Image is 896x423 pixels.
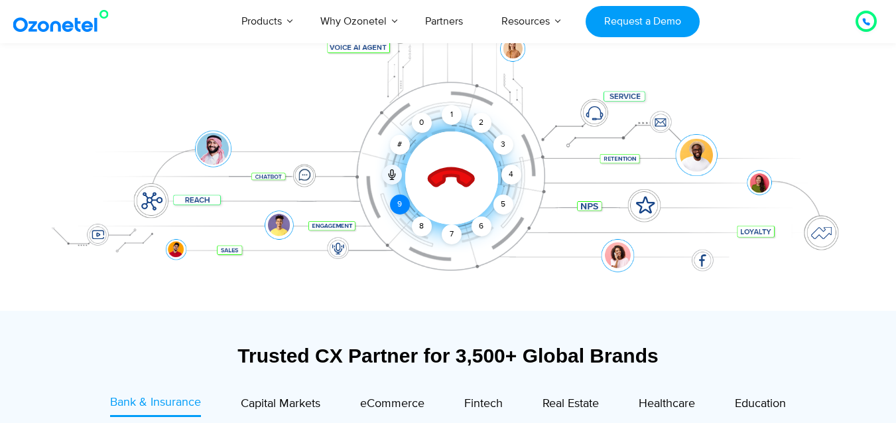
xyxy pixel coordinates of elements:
span: Capital Markets [241,396,320,411]
div: 3 [493,135,513,155]
a: eCommerce [360,394,424,417]
span: eCommerce [360,396,424,411]
div: 5 [493,195,513,214]
div: # [390,135,410,155]
div: 7 [442,224,462,244]
div: 4 [501,165,521,185]
a: Healthcare [639,394,695,417]
span: Fintech [464,396,503,411]
a: Real Estate [543,394,599,417]
a: Capital Markets [241,394,320,417]
div: 2 [472,113,491,133]
span: Healthcare [639,396,695,411]
a: Request a Demo [586,6,699,37]
a: Bank & Insurance [110,394,201,417]
div: 6 [472,216,491,236]
span: Real Estate [543,396,599,411]
span: Education [735,396,786,411]
div: 9 [390,195,410,214]
span: Bank & Insurance [110,395,201,410]
div: 0 [412,113,432,133]
a: Fintech [464,394,503,417]
div: Trusted CX Partner for 3,500+ Global Brands [40,344,856,367]
a: Education [735,394,786,417]
div: 1 [442,105,462,125]
div: 8 [412,216,432,236]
